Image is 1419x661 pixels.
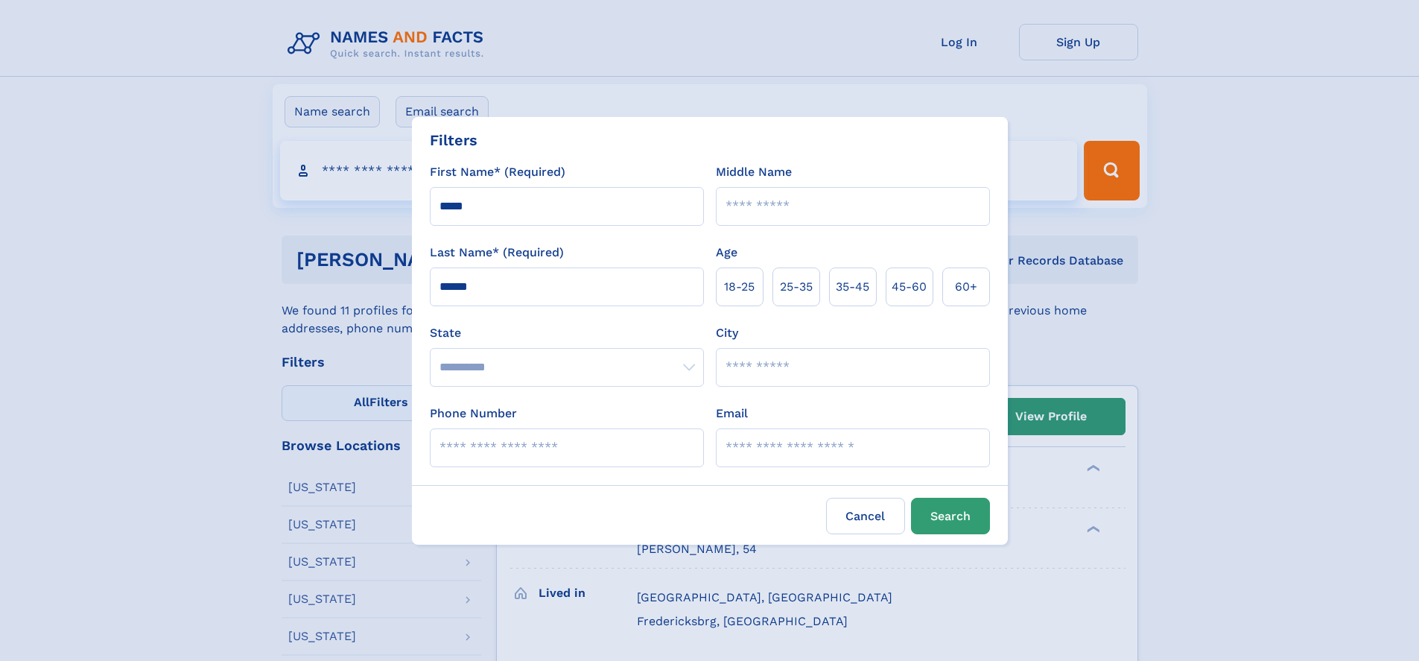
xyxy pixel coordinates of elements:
[430,163,565,181] label: First Name* (Required)
[836,278,869,296] span: 35‑45
[430,244,564,262] label: Last Name* (Required)
[430,129,477,151] div: Filters
[430,405,517,423] label: Phone Number
[430,324,704,342] label: State
[780,278,813,296] span: 25‑35
[716,405,748,423] label: Email
[892,278,927,296] span: 45‑60
[716,163,792,181] label: Middle Name
[911,498,990,534] button: Search
[826,498,905,534] label: Cancel
[724,278,755,296] span: 18‑25
[955,278,977,296] span: 60+
[716,324,738,342] label: City
[716,244,737,262] label: Age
